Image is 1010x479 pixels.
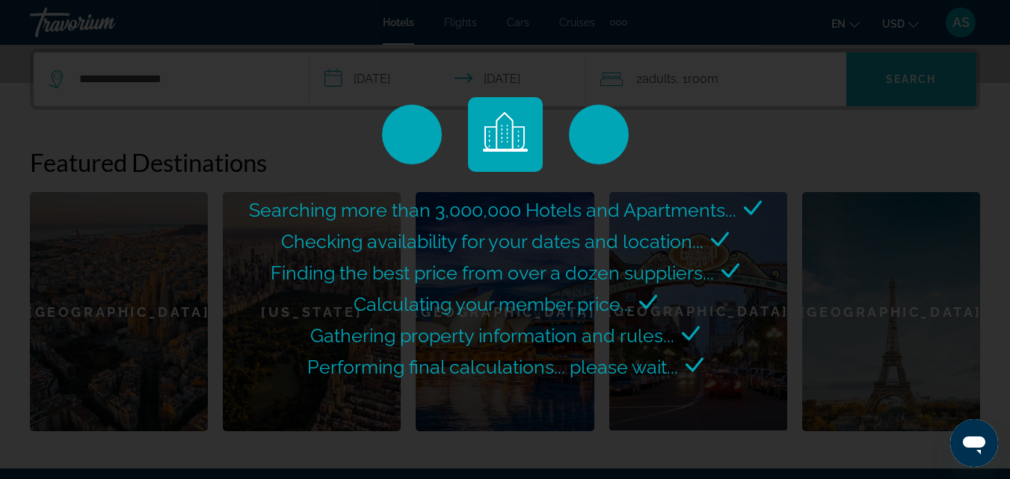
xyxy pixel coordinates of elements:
[307,356,678,378] span: Performing final calculations... please wait...
[281,230,703,253] span: Checking availability for your dates and location...
[354,293,632,315] span: Calculating your member price...
[249,199,736,221] span: Searching more than 3,000,000 Hotels and Apartments...
[271,262,714,284] span: Finding the best price from over a dozen suppliers...
[950,419,998,467] iframe: Кнопка запуска окна обмена сообщениями
[310,324,674,347] span: Gathering property information and rules...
